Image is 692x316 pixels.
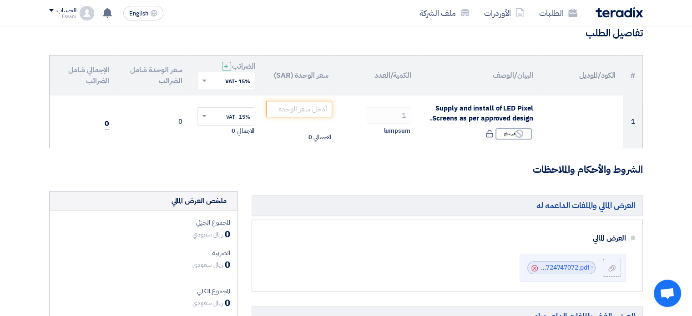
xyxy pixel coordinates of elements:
ng-select: VAT [197,107,256,125]
span: 0 [225,296,230,310]
span: ريال سعودي [192,298,223,308]
th: البيان/الوصف [419,55,540,95]
h3: الشروط والأحكام والملاحظات [49,163,643,177]
div: الضريبة [57,248,230,258]
span: ريال سعودي [192,260,223,270]
span: lumpsum [384,126,410,135]
span: 0 [105,118,109,130]
td: 0 [116,95,190,148]
a: الطلبات [532,2,585,24]
span: الاجمالي [237,126,254,135]
div: ملخص العرض المالي [171,196,227,206]
span: ريال سعودي [192,230,223,239]
img: Teradix logo [596,7,643,18]
div: الحساب [56,7,76,15]
h3: تفاصيل الطلب [49,26,643,40]
td: 1 [623,95,642,148]
a: ملف الشركة [412,2,477,24]
div: غير متاح [495,128,532,140]
div: المجموع الكلي [57,286,230,296]
span: 0 [225,227,230,241]
th: الضرائب [190,55,263,95]
img: profile_test.png [80,6,94,20]
input: أدخل سعر الوحدة [266,101,332,117]
span: + [224,61,228,72]
span: الاجمالي [313,133,331,142]
span: English [129,10,148,17]
input: RFQ_STEP1.ITEMS.2.AMOUNT_TITLE [366,107,411,124]
div: المجموع الجزئي [57,218,230,227]
button: English [123,6,163,20]
th: الكمية/العدد [336,55,419,95]
h5: العرض المالي والملفات الداعمه له [252,195,643,216]
th: سعر الوحدة (SAR) [263,55,336,95]
th: الإجمالي شامل الضرائب [50,55,116,95]
th: سعر الوحدة شامل الضرائب [116,55,190,95]
span: 0 [225,258,230,271]
span: 0 [308,133,312,142]
span: Supply and install of LED Pixel Screens as per approved design. [430,103,533,124]
div: العرض المالي [270,227,626,249]
a: Open chat [654,280,681,307]
span: 0 [232,126,235,135]
th: الكود/الموديل [540,55,623,95]
div: Essam [49,14,76,19]
a: الأوردرات [477,2,532,24]
th: # [623,55,642,95]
